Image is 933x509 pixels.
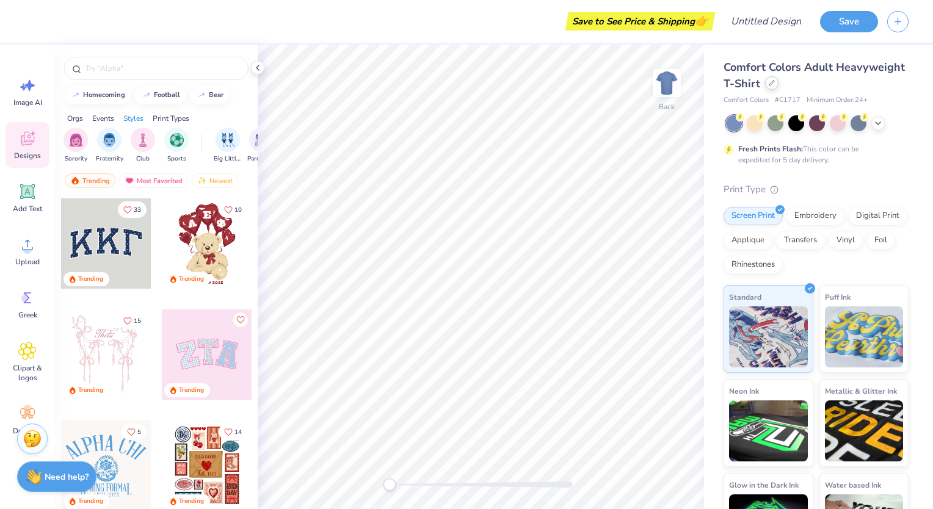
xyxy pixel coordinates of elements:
[64,128,88,164] button: filter button
[83,92,125,98] div: homecoming
[65,154,87,164] span: Sorority
[233,312,248,327] button: Like
[825,291,851,303] span: Puff Ink
[724,95,769,106] span: Comfort Colors
[721,9,811,34] input: Untitled Design
[64,86,131,104] button: homecoming
[179,275,204,284] div: Trending
[119,173,188,188] div: Most Favorited
[724,207,783,225] div: Screen Print
[18,310,37,320] span: Greek
[214,128,242,164] div: filter for Big Little Reveal
[96,128,123,164] div: filter for Fraternity
[71,92,81,99] img: trend_line.gif
[247,128,275,164] button: filter button
[695,13,708,28] span: 👉
[135,86,186,104] button: football
[70,176,80,185] img: trending.gif
[118,312,147,329] button: Like
[247,128,275,164] div: filter for Parent's Weekend
[164,128,189,164] button: filter button
[78,275,103,284] div: Trending
[807,95,868,106] span: Minimum Order: 24 +
[776,231,825,250] div: Transfers
[96,128,123,164] button: filter button
[96,154,123,164] span: Fraternity
[738,144,803,154] strong: Fresh Prints Flash:
[67,113,83,124] div: Orgs
[724,231,772,250] div: Applique
[568,12,712,31] div: Save to See Price & Shipping
[724,60,905,91] span: Comfort Colors Adult Heavyweight T-Shirt
[825,478,881,491] span: Water based Ink
[64,128,88,164] div: filter for Sorority
[103,133,116,147] img: Fraternity Image
[179,497,204,506] div: Trending
[45,471,89,483] strong: Need help?
[655,71,679,95] img: Back
[142,92,151,99] img: trend_line.gif
[134,318,141,324] span: 15
[219,201,247,218] button: Like
[118,201,147,218] button: Like
[125,176,134,185] img: most_fav.gif
[866,231,895,250] div: Foil
[14,151,41,161] span: Designs
[190,86,229,104] button: bear
[829,231,863,250] div: Vinyl
[137,429,141,435] span: 5
[92,113,114,124] div: Events
[13,98,42,107] span: Image AI
[15,257,40,267] span: Upload
[820,11,878,32] button: Save
[219,424,247,440] button: Like
[136,154,150,164] span: Club
[724,182,909,197] div: Print Type
[214,128,242,164] button: filter button
[729,384,759,397] span: Neon Ink
[154,92,180,98] div: football
[134,207,141,213] span: 33
[179,386,204,395] div: Trending
[69,133,83,147] img: Sorority Image
[825,400,904,461] img: Metallic & Glitter Ink
[78,386,103,395] div: Trending
[255,133,269,147] img: Parent's Weekend Image
[131,128,155,164] button: filter button
[729,400,808,461] img: Neon Ink
[167,154,186,164] span: Sports
[729,306,808,367] img: Standard
[170,133,184,147] img: Sports Image
[136,133,150,147] img: Club Image
[383,478,396,491] div: Accessibility label
[234,429,242,435] span: 14
[197,92,206,99] img: trend_line.gif
[164,128,189,164] div: filter for Sports
[221,133,234,147] img: Big Little Reveal Image
[729,478,799,491] span: Glow in the Dark Ink
[197,176,207,185] img: newest.gif
[825,306,904,367] img: Puff Ink
[738,143,888,165] div: This color can be expedited for 5 day delivery.
[78,497,103,506] div: Trending
[209,92,223,98] div: bear
[659,101,675,112] div: Back
[153,113,189,124] div: Print Types
[247,154,275,164] span: Parent's Weekend
[123,113,143,124] div: Styles
[234,207,242,213] span: 10
[786,207,844,225] div: Embroidery
[848,207,907,225] div: Digital Print
[214,154,242,164] span: Big Little Reveal
[729,291,761,303] span: Standard
[13,204,42,214] span: Add Text
[192,173,238,188] div: Newest
[825,384,897,397] span: Metallic & Glitter Ink
[7,363,48,383] span: Clipart & logos
[65,173,115,188] div: Trending
[724,256,783,274] div: Rhinestones
[84,62,241,74] input: Try "Alpha"
[775,95,800,106] span: # C1717
[131,128,155,164] div: filter for Club
[13,426,42,436] span: Decorate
